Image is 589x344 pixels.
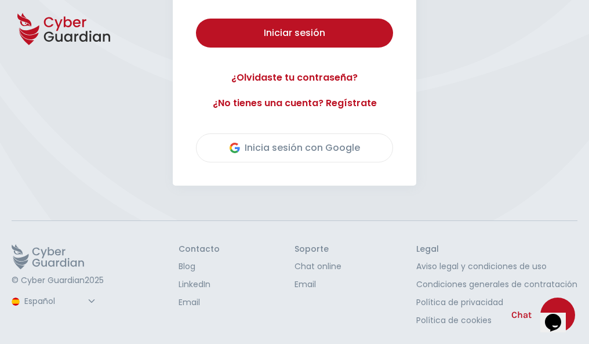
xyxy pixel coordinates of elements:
[230,141,360,155] div: Inicia sesión con Google
[540,298,577,332] iframe: chat widget
[294,260,341,273] a: Chat online
[294,278,341,291] a: Email
[196,96,393,110] a: ¿No tienes una cuenta? Regístrate
[416,314,577,327] a: Política de cookies
[511,308,532,322] span: Chat
[294,244,341,255] h3: Soporte
[179,296,220,309] a: Email
[416,244,577,255] h3: Legal
[416,260,577,273] a: Aviso legal y condiciones de uso
[179,260,220,273] a: Blog
[416,278,577,291] a: Condiciones generales de contratación
[196,133,393,162] button: Inicia sesión con Google
[196,71,393,85] a: ¿Olvidaste tu contraseña?
[179,278,220,291] a: LinkedIn
[179,244,220,255] h3: Contacto
[12,276,104,286] p: © Cyber Guardian 2025
[12,298,20,306] img: region-logo
[416,296,577,309] a: Política de privacidad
